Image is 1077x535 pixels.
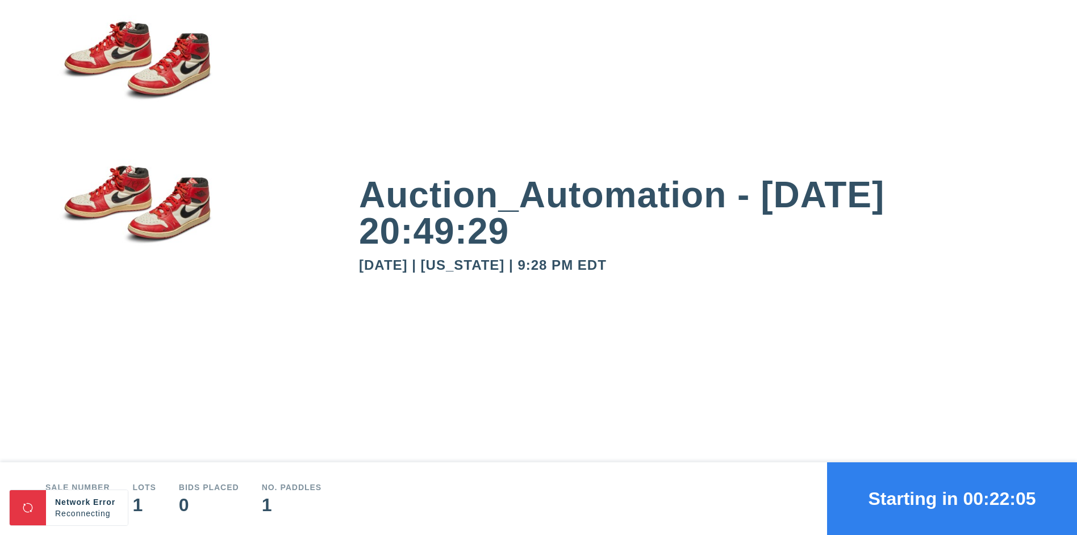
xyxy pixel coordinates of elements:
div: Sale number [45,483,110,491]
div: No. Paddles [262,483,322,491]
div: Bids Placed [179,483,239,491]
div: Auction_Automation - [DATE] 20:49:29 [359,177,1032,249]
button: Starting in 00:22:05 [827,462,1077,535]
div: 1 [262,496,322,514]
div: 0 [179,496,239,514]
div: Reconnecting [55,508,119,519]
div: Lots [133,483,156,491]
div: 1 [133,496,156,514]
div: Network Error [55,496,119,508]
div: [DATE] | [US_STATE] | 9:28 PM EDT [359,258,1032,272]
